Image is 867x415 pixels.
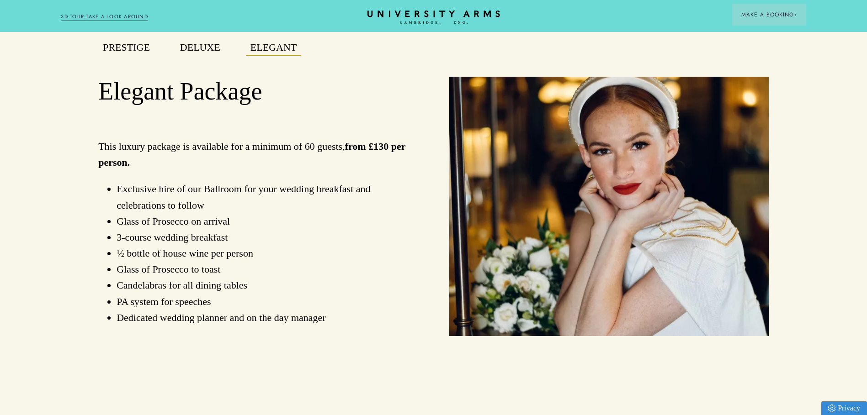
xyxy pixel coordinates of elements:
[449,77,769,336] img: image-4ec4e284b1de43e65d97ff6cdc8a13595750c4b9-4236x6581-jpg
[117,261,418,277] li: Glass of Prosecco to toast
[98,40,154,56] button: Prestige
[117,310,418,326] li: Dedicated wedding planner and on the day manager
[98,138,418,170] p: This luxury package is available for a minimum of 60 guests,
[732,4,806,26] button: Make a BookingArrow icon
[117,294,418,310] li: PA system for speeches
[98,77,418,107] h2: Elegant Package
[117,277,418,293] li: Candelabras for all dining tables
[117,229,418,245] li: 3-course wedding breakfast
[821,401,867,415] a: Privacy
[367,11,500,25] a: Home
[117,181,418,213] li: Exclusive hire of our Ballroom for your wedding breakfast and celebrations to follow
[794,13,797,16] img: Arrow icon
[828,404,835,412] img: Privacy
[117,213,418,229] li: Glass of Prosecco on arrival
[176,40,225,56] button: Deluxe
[61,13,148,21] a: 3D TOUR:TAKE A LOOK AROUND
[117,245,418,261] li: ½ bottle of house wine per person
[741,11,797,19] span: Make a Booking
[246,40,301,56] button: Elegant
